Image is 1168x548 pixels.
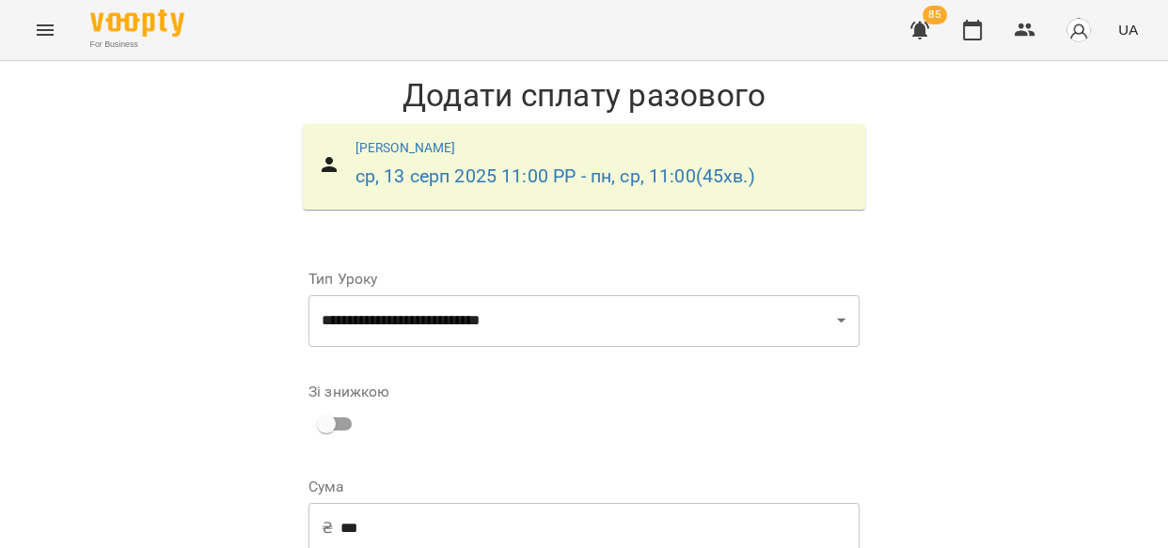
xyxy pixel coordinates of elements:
button: Menu [23,8,68,53]
img: avatar_s.png [1065,17,1092,43]
label: Сума [308,479,860,494]
span: UA [1118,20,1138,39]
a: ср, 13 серп 2025 11:00 РР - пн, ср, 11:00(45хв.) [355,165,755,187]
p: ₴ [322,517,333,540]
span: For Business [90,39,184,51]
label: Тип Уроку [308,272,860,287]
h1: Додати сплату разового [293,76,875,115]
label: Зі знижкою [308,384,389,399]
img: Voopty Logo [90,9,184,37]
a: [PERSON_NAME] [355,140,456,155]
span: 85 [923,6,947,24]
button: UA [1111,12,1145,47]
